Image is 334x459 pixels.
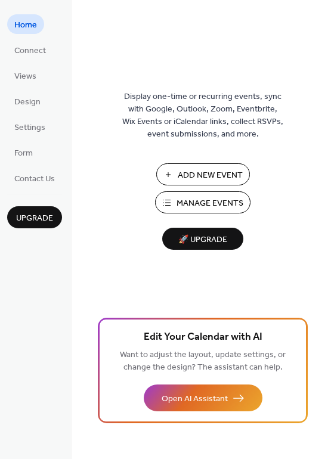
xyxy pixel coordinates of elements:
[7,168,62,188] a: Contact Us
[7,117,52,137] a: Settings
[14,147,33,160] span: Form
[122,91,283,141] span: Display one-time or recurring events, sync with Google, Outlook, Zoom, Eventbrite, Wix Events or ...
[7,142,40,162] a: Form
[169,232,236,248] span: 🚀 Upgrade
[144,329,262,346] span: Edit Your Calendar with AI
[156,163,250,185] button: Add New Event
[177,197,243,210] span: Manage Events
[14,96,41,108] span: Design
[7,66,44,85] a: Views
[120,347,286,376] span: Want to adjust the layout, update settings, or change the design? The assistant can help.
[14,173,55,185] span: Contact Us
[14,70,36,83] span: Views
[7,206,62,228] button: Upgrade
[162,393,228,405] span: Open AI Assistant
[14,122,45,134] span: Settings
[14,45,46,57] span: Connect
[144,384,262,411] button: Open AI Assistant
[155,191,250,213] button: Manage Events
[14,19,37,32] span: Home
[7,40,53,60] a: Connect
[7,91,48,111] a: Design
[162,228,243,250] button: 🚀 Upgrade
[7,14,44,34] a: Home
[178,169,243,182] span: Add New Event
[16,212,53,225] span: Upgrade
